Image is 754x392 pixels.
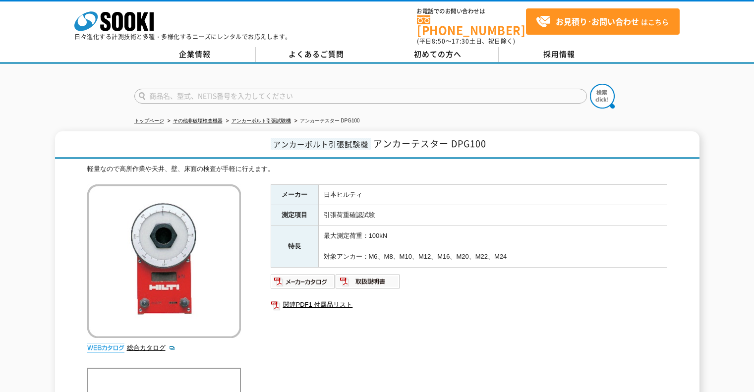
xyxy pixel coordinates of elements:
img: btn_search.png [590,84,615,109]
strong: お見積り･お問い合わせ [556,15,639,27]
a: よくあるご質問 [256,47,377,62]
a: [PHONE_NUMBER] [417,15,526,36]
img: アンカーテスター DPG100 [87,184,241,338]
img: webカタログ [87,343,124,353]
a: お見積り･お問い合わせはこちら [526,8,680,35]
a: アンカーボルト引張試験機 [232,118,291,123]
td: 最大測定荷重：100kN 対象アンカー：M6、M8、M10、M12、M16、M20、M22、M24 [318,226,667,267]
span: 17:30 [452,37,469,46]
li: アンカーテスター DPG100 [292,116,360,126]
div: 軽量なので高所作業や天井、壁、床面の検査が手軽に行えます。 [87,164,667,174]
th: 特長 [271,226,318,267]
img: メーカーカタログ [271,274,336,289]
span: 初めての方へ [414,49,462,59]
img: 取扱説明書 [336,274,401,289]
span: お電話でのお問い合わせは [417,8,526,14]
span: アンカーテスター DPG100 [373,137,486,150]
th: 測定項目 [271,205,318,226]
span: はこちら [536,14,669,29]
a: 初めての方へ [377,47,499,62]
a: 取扱説明書 [336,280,401,287]
input: 商品名、型式、NETIS番号を入力してください [134,89,587,104]
a: トップページ [134,118,164,123]
a: メーカーカタログ [271,280,336,287]
th: メーカー [271,184,318,205]
a: その他非破壊検査機器 [173,118,223,123]
span: (平日 ～ 土日、祝日除く) [417,37,515,46]
a: 関連PDF1 付属品リスト [271,298,667,311]
span: 8:50 [432,37,446,46]
td: 日本ヒルティ [318,184,667,205]
span: アンカーボルト引張試験機 [271,138,371,150]
p: 日々進化する計測技術と多種・多様化するニーズにレンタルでお応えします。 [74,34,291,40]
a: 総合カタログ [127,344,175,351]
a: 企業情報 [134,47,256,62]
td: 引張荷重確認試験 [318,205,667,226]
a: 採用情報 [499,47,620,62]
